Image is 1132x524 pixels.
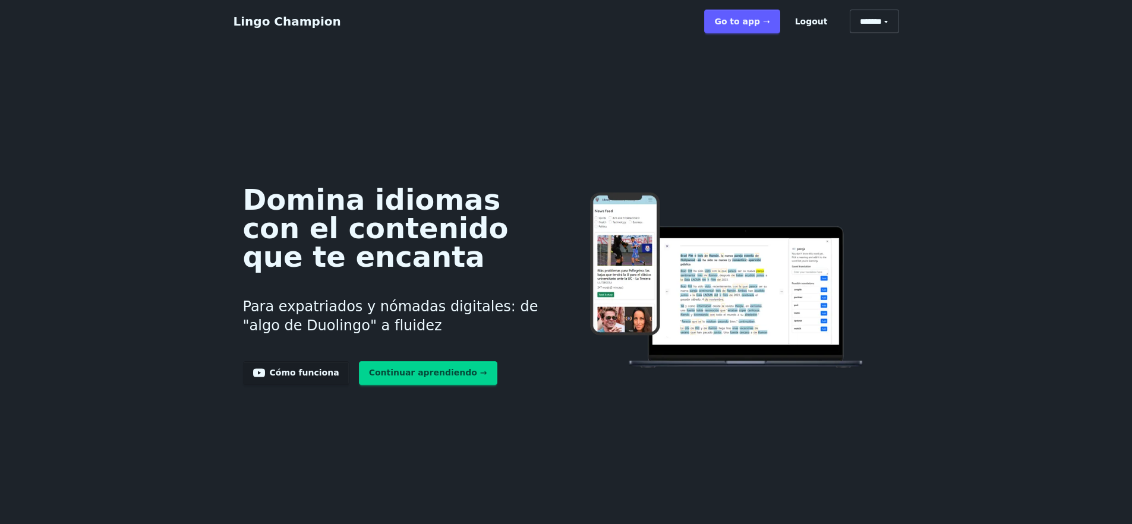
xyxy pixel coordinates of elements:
[243,361,349,385] a: Cómo funciona
[243,283,548,349] h3: Para expatriados y nómadas digitales: de "algo de Duolingo" a fluidez
[243,185,548,271] h1: Domina idiomas con el contenido que te encanta
[704,10,780,33] a: Go to app ➝
[234,14,341,29] a: Lingo Champion
[566,192,889,370] img: Aprende idiomas en línea
[785,10,838,33] button: Logout
[359,361,497,385] a: Continuar aprendiendo →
